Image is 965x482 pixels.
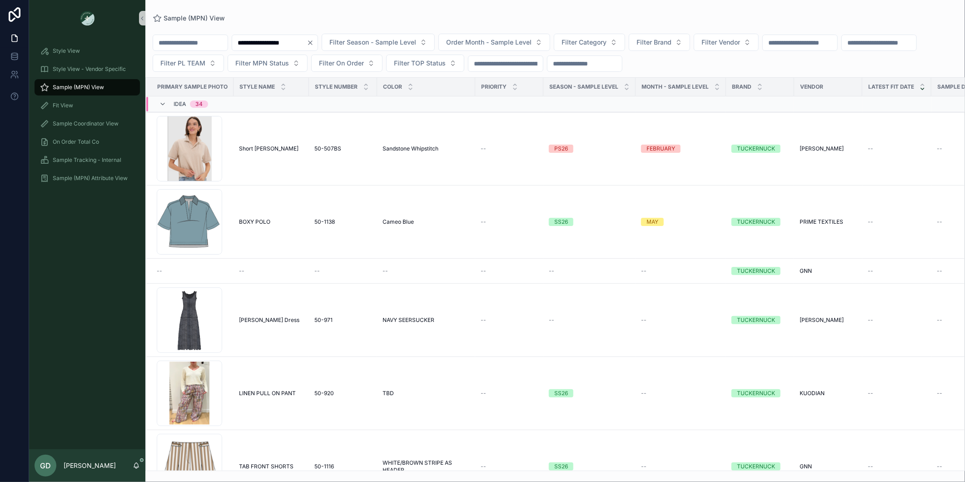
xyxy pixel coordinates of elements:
[53,65,126,73] span: Style View - Vendor Specific
[239,390,303,397] a: LINEN PULL ON PANT
[35,61,140,77] a: Style View - Vendor Specific
[383,316,470,324] a: NAVY SEERSUCKER
[641,267,647,275] span: --
[383,145,470,152] a: Sandstone Whipstitch
[174,100,186,108] span: Idea
[314,218,372,226] a: 50-1138
[937,145,942,152] span: --
[53,120,119,127] span: Sample Coordinator View
[239,463,293,470] span: TAB FRONT SHORTS
[314,390,372,397] a: 50-920
[554,462,568,471] div: SS26
[311,55,383,72] button: Select Button
[80,11,95,25] img: App logo
[481,463,486,470] span: --
[800,267,812,275] span: GNN
[53,156,121,164] span: Sample Tracking - Internal
[937,316,942,324] span: --
[731,316,789,324] a: TUCKERNUCK
[800,316,857,324] a: [PERSON_NAME]
[314,463,334,470] span: 50-1116
[868,218,926,226] a: --
[554,145,568,153] div: PS26
[737,462,775,471] div: TUCKERNUCK
[35,43,140,59] a: Style View
[481,267,486,275] span: --
[314,145,341,152] span: 50-507BS
[315,83,358,90] span: Style Number
[732,83,751,90] span: Brand
[868,316,926,324] a: --
[481,390,538,397] a: --
[731,267,789,275] a: TUCKERNUCK
[383,390,394,397] span: TBD
[64,461,116,470] p: [PERSON_NAME]
[386,55,464,72] button: Select Button
[549,316,630,324] a: --
[157,83,228,90] span: PRIMARY SAMPLE PHOTO
[641,390,721,397] a: --
[868,218,873,226] span: --
[239,218,270,226] span: BOXY POLO
[800,316,844,324] span: [PERSON_NAME]
[53,138,99,146] span: On Order Total Co
[228,55,308,72] button: Select Button
[937,218,942,226] span: --
[800,267,857,275] a: GNN
[239,316,303,324] a: [PERSON_NAME] Dress
[239,83,275,90] span: Style Name
[641,218,721,226] a: MAY
[800,218,843,226] span: PRIME TEXTILES
[40,460,51,471] span: GD
[314,390,334,397] span: 50-920
[314,267,320,275] span: --
[157,267,162,275] span: --
[35,170,140,186] a: Sample (MPN) Attribute View
[641,145,721,153] a: FEBRUARY
[641,390,647,397] span: --
[481,316,486,324] span: --
[549,145,630,153] a: PS26
[642,83,709,90] span: MONTH - SAMPLE LEVEL
[383,218,414,226] span: Cameo Blue
[868,463,873,470] span: --
[800,145,857,152] a: [PERSON_NAME]
[937,463,942,470] span: --
[53,102,73,109] span: Fit View
[239,145,298,152] span: Short [PERSON_NAME]
[239,218,303,226] a: BOXY POLO
[446,38,532,47] span: Order Month - Sample Level
[549,83,618,90] span: Season - Sample Level
[314,267,372,275] a: --
[53,47,80,55] span: Style View
[329,38,416,47] span: Filter Season - Sample Level
[647,218,658,226] div: MAY
[314,316,372,324] a: 50-971
[701,38,740,47] span: Filter Vendor
[383,267,470,275] a: --
[481,145,486,152] span: --
[239,463,303,470] a: TAB FRONT SHORTS
[554,218,568,226] div: SS26
[549,218,630,226] a: SS26
[868,390,873,397] span: --
[239,145,303,152] a: Short [PERSON_NAME]
[383,218,470,226] a: Cameo Blue
[868,463,926,470] a: --
[554,389,568,397] div: SS26
[481,218,538,226] a: --
[239,267,303,275] a: --
[235,59,289,68] span: Filter MPN Status
[800,218,857,226] a: PRIME TEXTILES
[394,59,446,68] span: Filter TOP Status
[641,463,721,470] a: --
[35,97,140,114] a: Fit View
[549,267,630,275] a: --
[35,115,140,132] a: Sample Coordinator View
[731,462,789,471] a: TUCKERNUCK
[868,145,926,152] a: --
[562,38,607,47] span: Filter Category
[737,145,775,153] div: TUCKERNUCK
[322,34,435,51] button: Select Button
[35,79,140,95] a: Sample (MPN) View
